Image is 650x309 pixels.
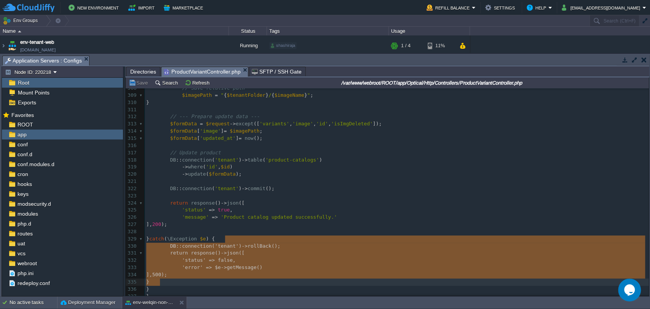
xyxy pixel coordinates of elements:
div: 314 [126,128,138,135]
div: 325 [126,207,138,214]
span: connection [182,157,212,163]
a: php.ini [16,270,35,277]
span: 'tenant' [215,186,239,191]
span: 'id' [206,164,218,170]
span: ); [161,272,167,277]
span: ([ [239,250,245,256]
span: [ [197,135,200,141]
span: (); [271,243,280,249]
a: Exports [16,99,37,106]
div: 309 [126,92,138,99]
div: 319 [126,163,138,171]
span: { [271,92,275,98]
span: json [227,250,238,256]
span: cron [16,171,29,178]
a: Favorites [10,112,35,118]
a: routes [16,230,34,237]
div: 317 [126,149,138,157]
span: ([ [254,121,260,126]
a: uat [16,240,26,247]
span: conf [16,141,29,148]
div: 308 [126,85,138,92]
button: Import [128,3,157,12]
img: AMDAwAAAACH5BAEAAAAALAAAAAABAAEAAAICRAEAOw== [7,35,18,56]
span: -> [242,157,248,163]
span: 'status' [182,257,206,263]
a: Root [16,79,30,86]
span: $e [200,236,206,242]
span: => [209,257,215,263]
div: Usage [389,27,470,35]
span: ( [206,171,209,177]
span: ( [212,243,215,249]
span: => [206,264,212,270]
span: ; [310,92,313,98]
div: 329 [126,235,138,243]
span: [ [197,128,200,134]
span: ] [236,135,239,141]
div: 313 [126,120,138,128]
span: -> [182,171,188,177]
span: $imagePath [182,92,212,98]
span: -> [221,264,227,270]
span: ] [221,128,224,134]
div: 315 [126,135,138,142]
span: ( [212,157,215,163]
div: 310 [126,99,138,106]
div: 331 [126,250,138,257]
div: No active tasks [10,296,57,309]
div: 335 [126,279,138,286]
span: 'message' [182,214,209,220]
span: , [313,121,316,126]
span: = [200,121,203,126]
span: 'updated_at' [200,135,236,141]
span: -> [221,250,227,256]
button: Help [527,3,548,12]
span: $formData [170,128,197,134]
span: DB [170,186,176,191]
span: Directories [130,67,156,76]
div: 326 [126,214,138,221]
span: , [233,257,236,263]
div: 1 / 4 [401,35,410,56]
a: modules [16,210,39,217]
span: 'id' [316,121,328,126]
div: 323 [126,192,138,200]
span: ( [262,157,265,163]
div: 330 [126,243,138,250]
span: 'isImgDeleted' [331,121,373,126]
div: 324 [126,200,138,207]
span: $formData [209,171,235,177]
span: $formData [170,121,197,126]
span: false [218,257,233,263]
span: $formData [170,135,197,141]
span: ], [146,221,152,227]
span: ) [239,243,242,249]
span: ); [236,171,242,177]
button: New Environment [69,3,121,12]
div: 311 [126,106,138,114]
span: DB [170,243,176,249]
img: CloudJiffy [3,3,54,13]
span: " [221,92,224,98]
span: 'image' [292,121,313,126]
div: 322 [126,185,138,192]
span: ; [259,128,262,134]
span: , [328,121,331,126]
div: 332 [126,257,138,264]
span: :: [176,243,182,249]
span: now [244,135,253,141]
a: hooks [16,181,33,187]
button: Refresh [185,79,212,86]
a: vcs [16,250,27,257]
span: 200 [152,221,161,227]
button: Search [155,79,180,86]
span: true [218,207,230,213]
div: 316 [126,142,138,149]
span: 'tenant' [215,243,239,249]
span: ], [146,272,152,277]
span: Mount Points [16,89,51,96]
